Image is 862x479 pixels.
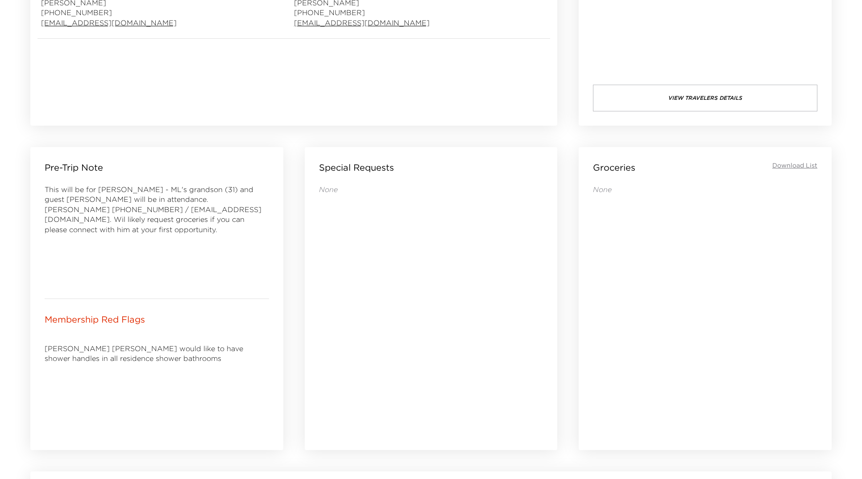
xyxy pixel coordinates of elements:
[294,18,430,28] a: [EMAIL_ADDRESS][DOMAIN_NAME]
[593,85,817,111] button: View Travelers Details
[294,8,430,17] span: [PHONE_NUMBER]
[45,344,269,364] p: [PERSON_NAME] [PERSON_NAME] would like to have shower handles in all residence shower bathrooms
[45,161,103,174] p: Pre-Trip Note
[319,161,394,174] p: Special Requests
[319,184,543,194] p: None
[593,161,635,174] p: Groceries
[593,184,817,194] p: None
[41,8,177,17] span: [PHONE_NUMBER]
[45,313,145,326] p: Membership Red Flags
[41,18,177,28] a: [EMAIL_ADDRESS][DOMAIN_NAME]
[45,185,261,234] span: This will be for [PERSON_NAME] - ML's grandson (31) and guest [PERSON_NAME] will be in attendance...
